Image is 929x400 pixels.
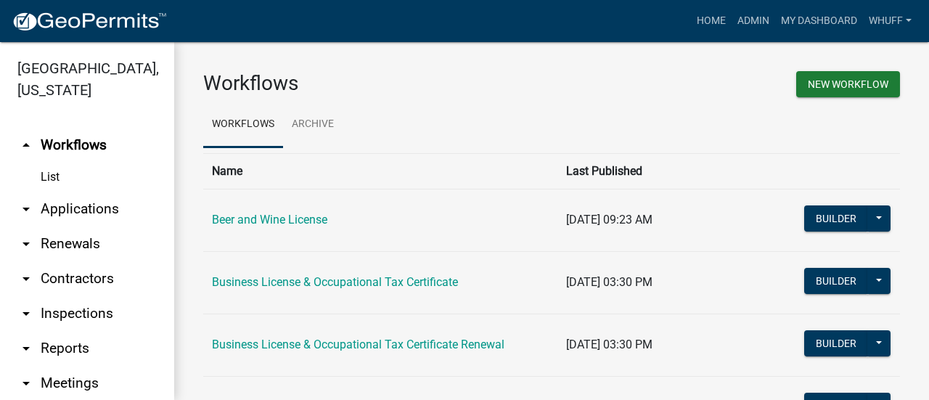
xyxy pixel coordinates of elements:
[17,200,35,218] i: arrow_drop_down
[17,340,35,357] i: arrow_drop_down
[566,275,652,289] span: [DATE] 03:30 PM
[804,205,868,232] button: Builder
[804,268,868,294] button: Builder
[17,235,35,253] i: arrow_drop_down
[212,213,327,226] a: Beer and Wine License
[732,7,775,35] a: Admin
[804,330,868,356] button: Builder
[691,7,732,35] a: Home
[796,71,900,97] button: New Workflow
[212,275,458,289] a: Business License & Occupational Tax Certificate
[203,153,557,189] th: Name
[17,375,35,392] i: arrow_drop_down
[863,7,917,35] a: whuff
[566,213,652,226] span: [DATE] 09:23 AM
[566,338,652,351] span: [DATE] 03:30 PM
[17,136,35,154] i: arrow_drop_up
[212,338,504,351] a: Business License & Occupational Tax Certificate Renewal
[283,102,343,148] a: Archive
[557,153,779,189] th: Last Published
[17,270,35,287] i: arrow_drop_down
[775,7,863,35] a: My Dashboard
[203,102,283,148] a: Workflows
[17,305,35,322] i: arrow_drop_down
[203,71,541,96] h3: Workflows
